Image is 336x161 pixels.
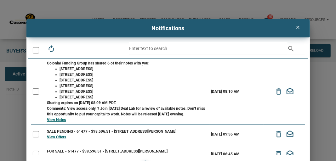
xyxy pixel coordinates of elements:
[209,125,264,144] td: [DATE] 09:36 AM
[273,148,284,160] button: delete_outline
[286,87,294,96] i: drafts
[60,66,208,72] li: [STREET_ADDRESS]
[47,106,208,117] div: Comments: View access only. ? Join [DATE] Deal Lab for a review of available notes. Don’t miss th...
[47,118,66,122] a: View Notes
[294,25,301,30] i: clear
[284,148,296,160] button: drafts
[209,59,264,125] td: [DATE] 08:10 AM
[284,86,296,97] button: drafts
[275,130,283,139] i: delete_outline
[275,87,283,96] i: delete_outline
[273,129,284,140] button: delete_outline
[60,83,208,89] li: [STREET_ADDRESS]
[275,150,283,159] i: delete_outline
[60,89,208,94] li: [STREET_ADDRESS]
[47,129,208,134] div: SALE PENDING - 61477 - $98,596.51 - [STREET_ADDRESS][PERSON_NAME]
[47,45,55,53] i: autorenew
[47,148,208,154] div: FOR SALE - 61477 - $98,596.51 - [STREET_ADDRESS][PERSON_NAME]
[286,150,294,159] i: drafts
[46,42,57,53] button: autorenew
[47,60,208,66] div: Colonial Funding Group has shared 6 of their notes with you:
[284,129,296,140] button: drafts
[60,94,208,100] li: [STREET_ADDRESS]
[31,24,305,32] h4: Notifications
[60,72,208,77] li: [STREET_ADDRESS]
[129,42,288,55] input: Enter text to search
[273,86,284,97] button: delete_outline
[288,42,295,55] i: search
[291,22,304,33] button: clear
[47,100,208,106] div: Sharing expires on [DATE] 08:09 AM PDT.
[60,77,208,83] li: [STREET_ADDRESS]
[47,155,66,159] a: View Offers
[286,130,294,139] i: drafts
[47,135,66,139] a: View Offers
